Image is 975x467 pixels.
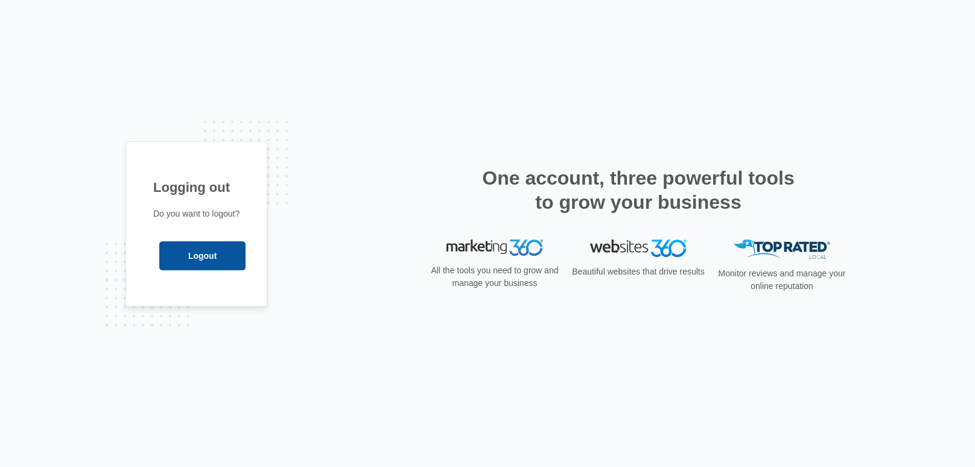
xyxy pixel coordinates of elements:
h2: One account, three powerful tools to grow your business [478,166,798,214]
h1: Logging out [153,177,240,197]
p: Beautiful websites that drive results [571,265,706,278]
img: Websites 360 [590,240,687,257]
img: Marketing 360 [446,240,543,256]
img: Top Rated Local [734,240,830,259]
p: Do you want to logout? [153,208,240,220]
input: Logout [159,241,246,270]
p: All the tools you need to grow and manage your business [427,264,562,290]
p: Monitor reviews and manage your online reputation [714,267,850,293]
